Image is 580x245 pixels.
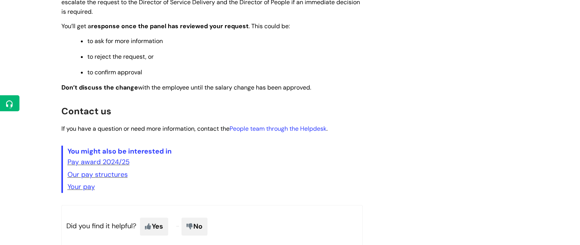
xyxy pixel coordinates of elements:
[91,22,249,30] strong: response once the panel has reviewed your request
[61,125,328,133] span: If you have a question or need more information, contact the .
[67,147,172,156] span: You might also be interested in
[61,22,290,30] span: You’ll get a . This could be:
[182,218,207,235] span: No
[61,105,111,117] span: Contact us
[87,37,163,45] span: to ask for more information
[230,125,326,133] a: People team through the Helpdesk
[87,68,142,76] span: to confirm approval
[87,53,154,61] span: to reject the request, or
[67,157,130,167] a: Pay award 2024/25
[61,83,311,91] span: with the employee until the salary change has been approved.
[140,218,168,235] span: Yes
[67,182,95,191] a: Your pay
[61,83,138,91] strong: Don’t discuss the change
[67,170,128,179] a: Our pay structures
